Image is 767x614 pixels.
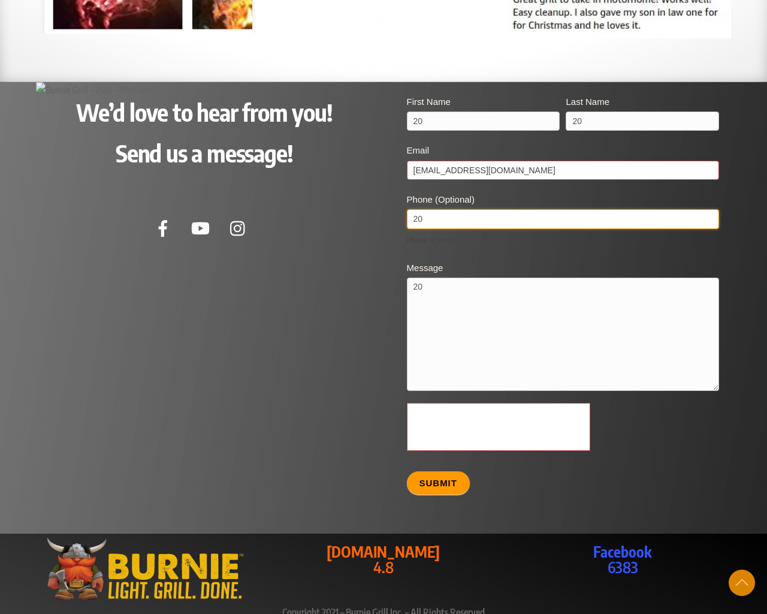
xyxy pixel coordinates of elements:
p: 6383 [514,544,731,576]
a: youtube [186,221,219,233]
button: Submit [407,471,470,495]
label: Phone (Optional) [407,192,719,209]
a: [DOMAIN_NAME]4.8 [275,544,492,576]
a: Facebook6383 [514,544,731,576]
img: Burnie Grill – 2021 – Medium [36,82,216,98]
label: Message [407,260,719,278]
strong: [DOMAIN_NAME] [327,542,440,561]
strong: Facebook [593,542,652,561]
iframe: reCAPTCHA [407,403,590,451]
label: Email [407,143,719,160]
div: Phone is invalid [407,233,719,248]
span: We’d love to hear from you! [76,97,333,127]
p: 4.8 [275,544,492,576]
span: Send us a message! [116,138,292,168]
img: burniegrill.com-logo-high-res-2020110_500px [36,534,253,604]
a: instagram [224,221,257,233]
label: First Name [407,94,560,112]
a: facebook [149,221,182,233]
label: Last Name [566,94,719,112]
